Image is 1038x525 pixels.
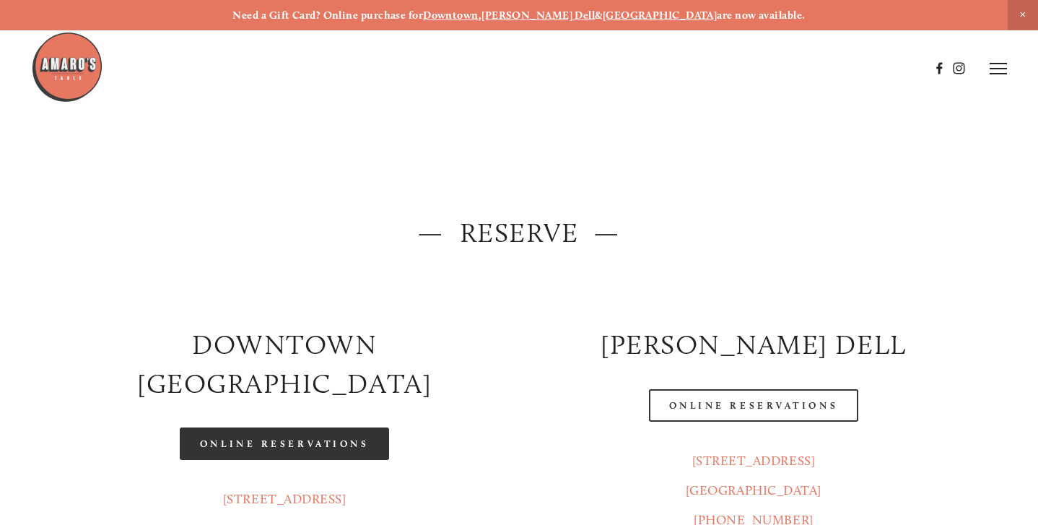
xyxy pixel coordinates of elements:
[223,491,346,507] a: [STREET_ADDRESS]
[595,9,602,22] strong: &
[649,389,858,422] a: Online Reservations
[692,453,816,469] a: [STREET_ADDRESS]
[232,9,423,22] strong: Need a Gift Card? Online purchase for
[717,9,805,22] strong: are now available.
[686,482,821,498] a: [GEOGRAPHIC_DATA]
[481,9,595,22] a: [PERSON_NAME] Dell
[62,214,975,252] h2: — Reserve —
[603,9,718,22] a: [GEOGRAPHIC_DATA]
[31,31,103,103] img: Amaro's Table
[180,428,389,460] a: Online Reservations
[423,9,479,22] a: Downtown
[479,9,481,22] strong: ,
[531,326,976,364] h2: [PERSON_NAME] DELL
[62,326,507,403] h2: Downtown [GEOGRAPHIC_DATA]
